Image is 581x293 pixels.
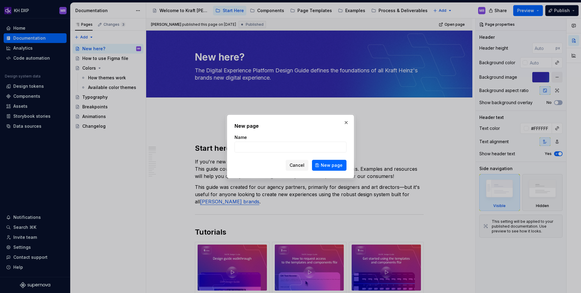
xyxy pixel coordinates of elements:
label: Name [235,134,247,140]
button: New page [312,160,346,171]
span: Cancel [290,162,304,168]
button: Cancel [286,160,308,171]
h2: New page [235,122,346,130]
span: New page [321,162,343,168]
